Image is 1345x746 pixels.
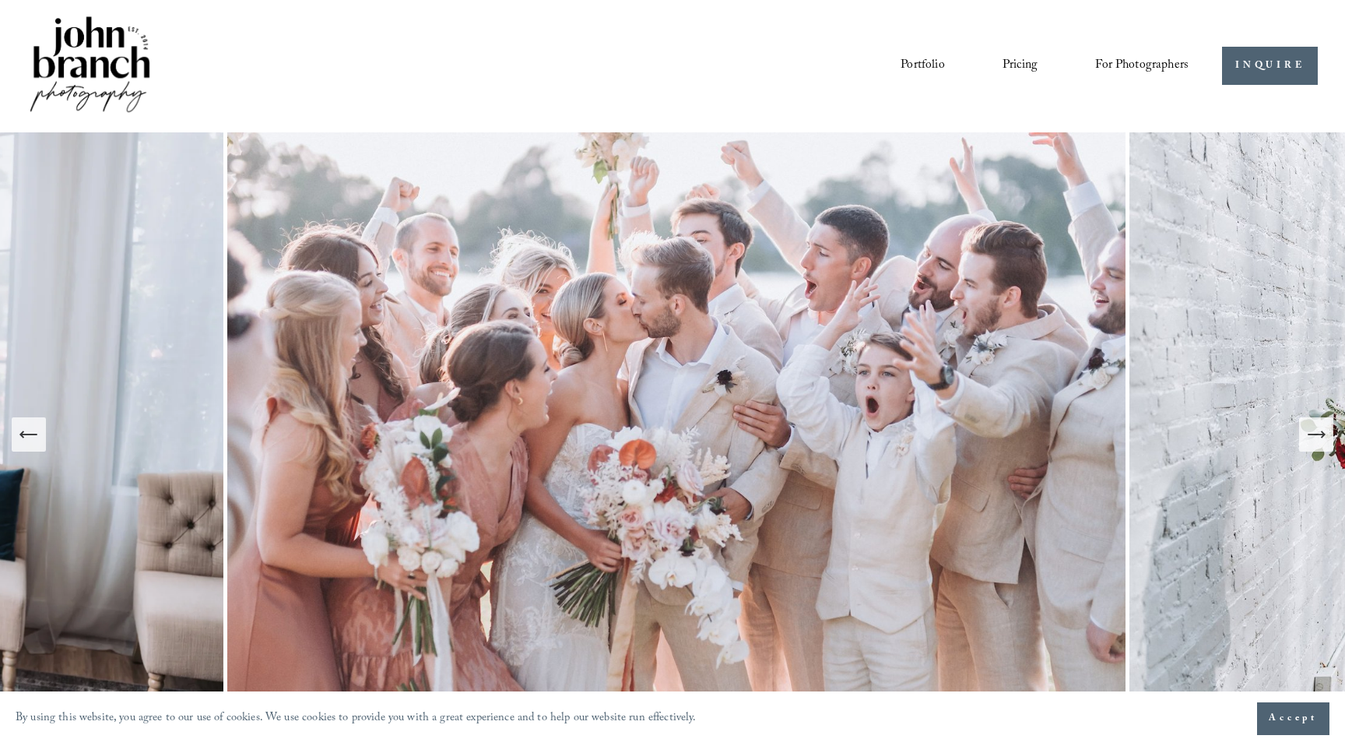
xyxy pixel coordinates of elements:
[1269,711,1318,727] span: Accept
[223,132,1129,737] img: A wedding party celebrating outdoors, featuring a bride and groom kissing amidst cheering bridesm...
[1003,53,1038,79] a: Pricing
[1095,54,1189,78] span: For Photographers
[901,53,944,79] a: Portfolio
[27,13,153,118] img: John Branch IV Photography
[16,708,697,730] p: By using this website, you agree to our use of cookies. We use cookies to provide you with a grea...
[1222,47,1318,85] a: INQUIRE
[1095,53,1189,79] a: folder dropdown
[12,417,46,452] button: Previous Slide
[1299,417,1333,452] button: Next Slide
[1257,702,1329,735] button: Accept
